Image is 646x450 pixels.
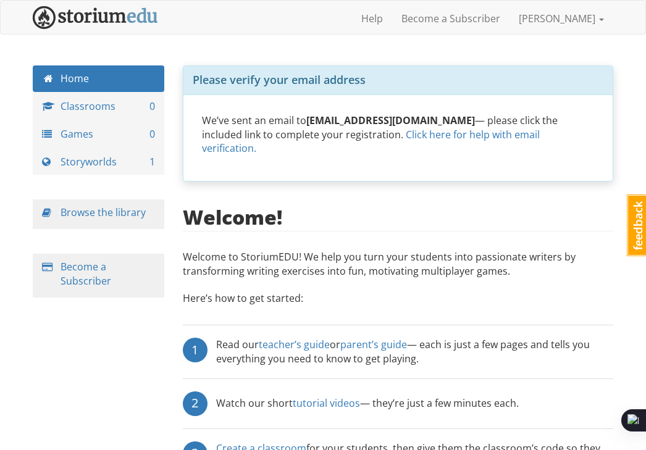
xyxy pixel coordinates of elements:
[259,338,330,351] a: teacher’s guide
[202,128,540,156] a: Click here for help with email verification.
[33,6,158,29] img: StoriumEDU
[33,65,164,92] a: Home
[149,99,155,114] span: 0
[183,250,614,285] p: Welcome to StoriumEDU! We help you turn your students into passionate writers by transforming wri...
[216,338,614,366] div: Read our or — each is just a few pages and tells you everything you need to know to get playing.
[306,114,475,127] strong: [EMAIL_ADDRESS][DOMAIN_NAME]
[352,3,392,34] a: Help
[202,114,595,156] p: We’ve sent an email to — please click the included link to complete your registration.
[149,155,155,169] span: 1
[510,3,613,34] a: [PERSON_NAME]
[33,121,164,148] a: Games 0
[33,149,164,175] a: Storyworlds 1
[216,391,519,416] div: Watch our short — they’re just a few minutes each.
[392,3,510,34] a: Become a Subscriber
[340,338,407,351] a: parent’s guide
[61,260,111,288] a: Become a Subscriber
[149,127,155,141] span: 0
[61,206,146,219] a: Browse the library
[183,291,614,318] p: Here’s how to get started:
[33,93,164,120] a: Classrooms 0
[193,72,366,87] span: Please verify your email address
[183,391,208,416] div: 2
[183,338,208,362] div: 1
[183,206,282,228] h2: Welcome!
[293,396,360,410] a: tutorial videos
